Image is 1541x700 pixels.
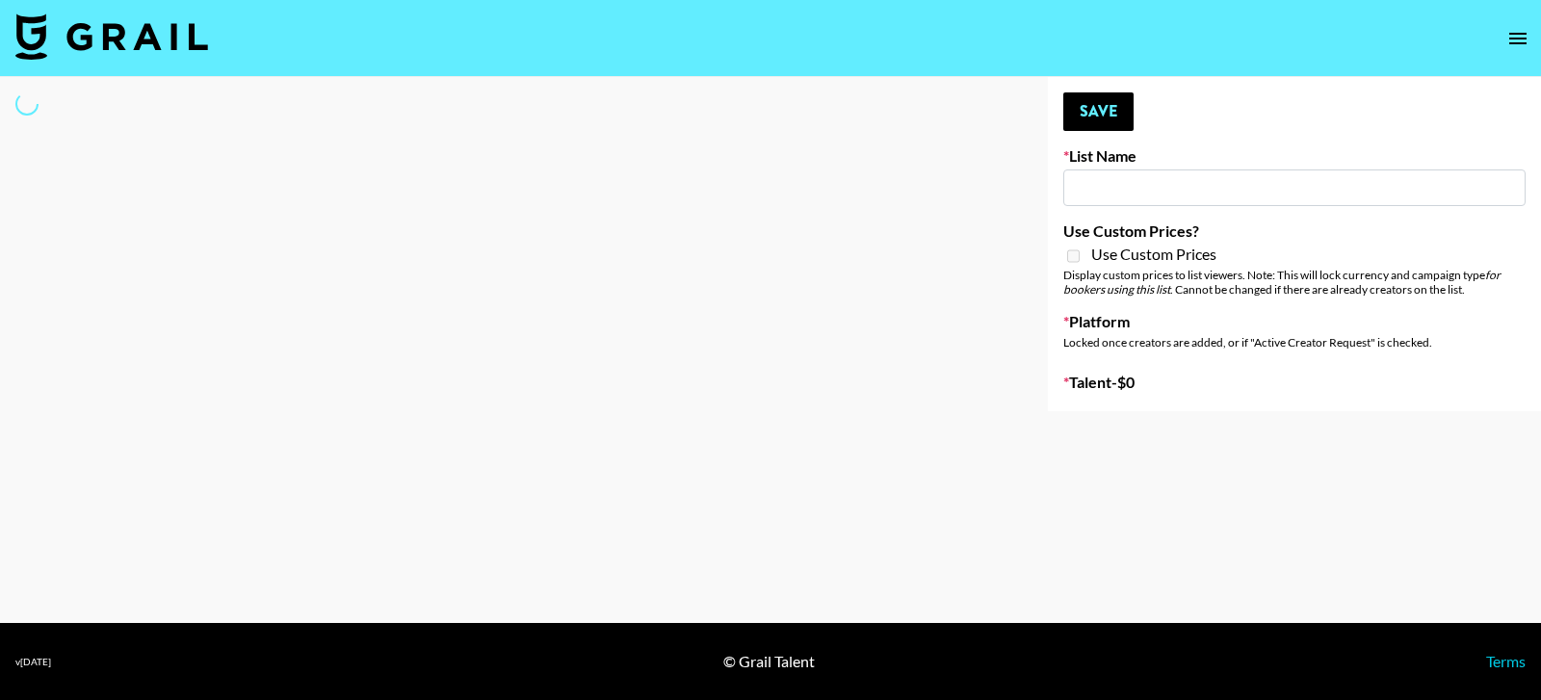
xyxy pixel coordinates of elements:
em: for bookers using this list [1063,268,1501,297]
button: open drawer [1499,19,1537,58]
label: Platform [1063,312,1526,331]
label: Use Custom Prices? [1063,221,1526,241]
div: © Grail Talent [723,652,815,671]
label: List Name [1063,146,1526,166]
span: Use Custom Prices [1091,245,1216,264]
div: Locked once creators are added, or if "Active Creator Request" is checked. [1063,335,1526,350]
div: v [DATE] [15,656,51,668]
img: Grail Talent [15,13,208,60]
label: Talent - $ 0 [1063,373,1526,392]
button: Save [1063,92,1134,131]
div: Display custom prices to list viewers. Note: This will lock currency and campaign type . Cannot b... [1063,268,1526,297]
a: Terms [1486,652,1526,670]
